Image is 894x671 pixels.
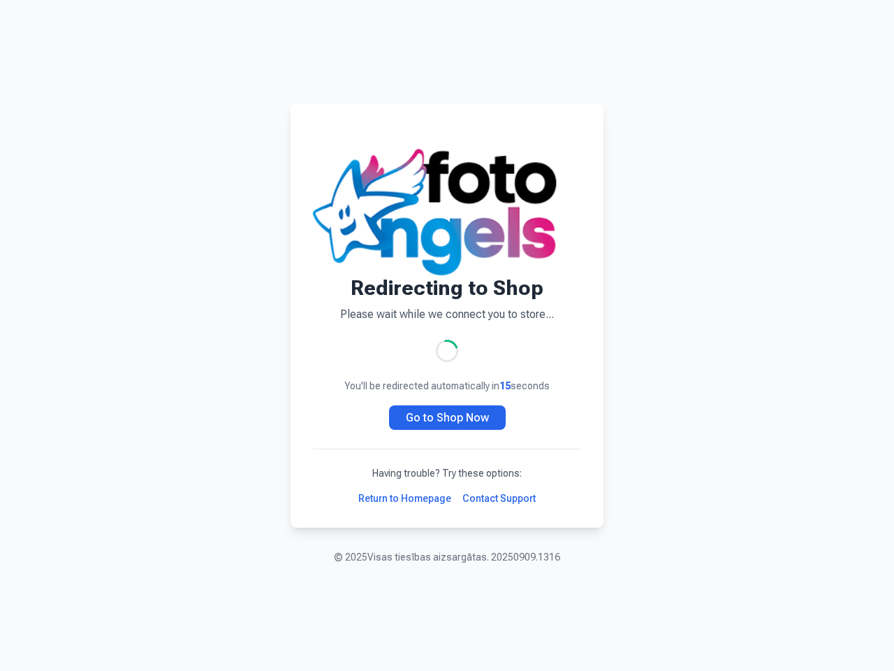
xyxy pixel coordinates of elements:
p: © 2025 Visas tiesības aizsargātas. 20250909.1316 [334,550,560,564]
a: Go to Shop Now [389,405,506,430]
p: You'll be redirected automatically in seconds [313,379,581,393]
a: Contact Support [462,491,536,505]
p: Having trouble? Try these options: [313,466,581,480]
a: Return to Homepage [358,491,451,505]
span: 15 [499,380,511,391]
h1: Redirecting to Shop [313,275,581,301]
p: Please wait while we connect you to store... [313,306,581,323]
